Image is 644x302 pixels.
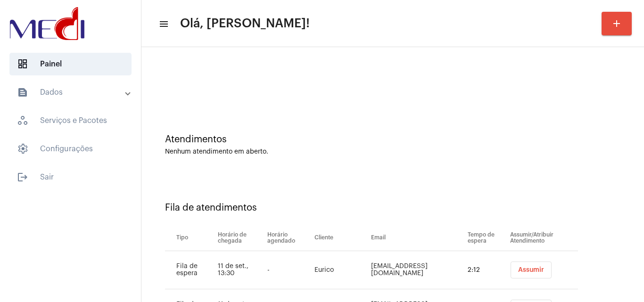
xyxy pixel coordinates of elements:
span: Configurações [9,138,132,160]
mat-icon: sidenav icon [158,18,168,30]
mat-expansion-panel-header: sidenav iconDados [6,81,141,104]
div: Atendimentos [165,134,620,145]
mat-icon: sidenav icon [17,87,28,98]
span: Painel [9,53,132,75]
td: Fila de espera [165,251,215,289]
span: sidenav icon [17,115,28,126]
th: Email [369,225,465,251]
th: Assumir/Atribuir Atendimento [508,225,578,251]
div: Fila de atendimentos [165,203,620,213]
mat-chip-list: selection [510,261,578,278]
th: Tipo [165,225,215,251]
span: Olá, [PERSON_NAME]! [180,16,310,31]
span: Assumir [518,267,544,273]
th: Horário de chegada [215,225,264,251]
button: Assumir [511,261,552,278]
img: d3a1b5fa-500b-b90f-5a1c-719c20e9830b.png [8,5,87,42]
mat-panel-title: Dados [17,87,126,98]
th: Cliente [312,225,369,251]
span: sidenav icon [17,58,28,70]
td: 11 de set., 13:30 [215,251,264,289]
span: Sair [9,166,132,188]
th: Horário agendado [265,225,312,251]
mat-icon: add [611,18,622,29]
td: Eurico [312,251,369,289]
mat-icon: sidenav icon [17,171,28,183]
div: Nenhum atendimento em aberto. [165,148,620,155]
span: sidenav icon [17,143,28,155]
td: [EMAIL_ADDRESS][DOMAIN_NAME] [369,251,465,289]
td: - [265,251,312,289]
span: Serviços e Pacotes [9,109,132,132]
td: 2:12 [465,251,508,289]
th: Tempo de espera [465,225,508,251]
